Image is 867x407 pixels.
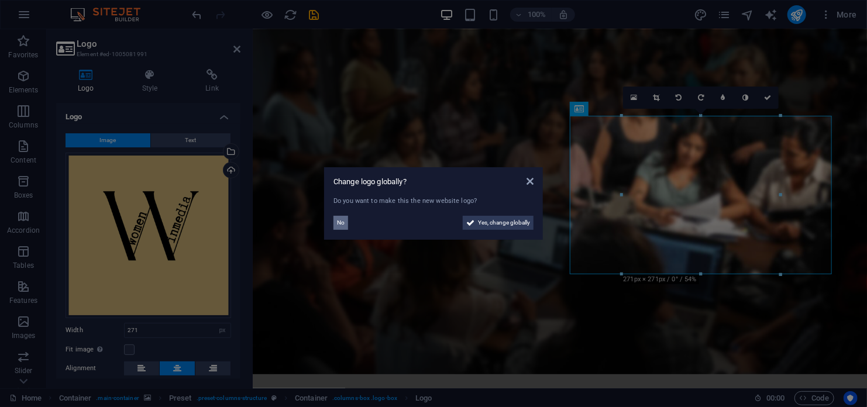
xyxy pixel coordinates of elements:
[333,216,348,230] button: No
[333,196,534,206] div: Do you want to make this the new website logo?
[337,216,345,230] span: No
[478,216,530,230] span: Yes, change globally
[463,216,534,230] button: Yes, change globally
[333,177,407,186] span: Change logo globally?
